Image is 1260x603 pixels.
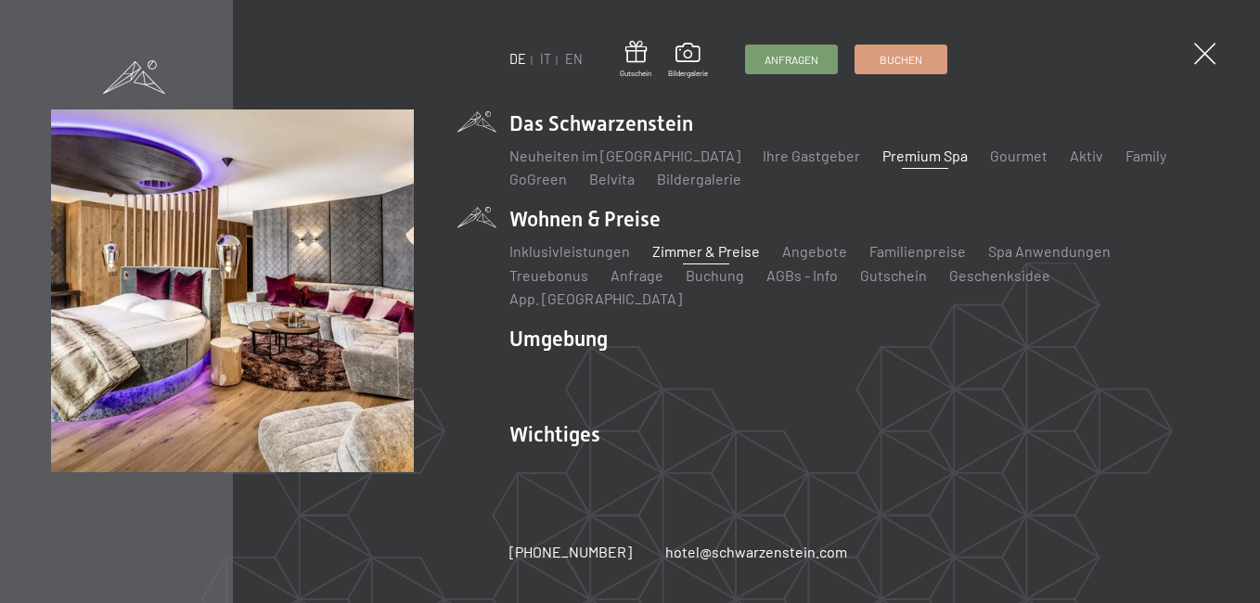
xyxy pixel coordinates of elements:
a: hotel@schwarzenstein.com [664,542,846,562]
a: DE [509,51,526,67]
a: Angebote [782,242,847,260]
a: IT [540,51,551,67]
a: Zimmer & Preise [652,242,760,260]
span: Anfragen [765,52,818,68]
span: Gutschein [620,69,651,79]
a: Ihre Gastgeber [763,147,860,164]
a: Gourmet [990,147,1048,164]
a: Bildergalerie [668,43,708,78]
a: Geschenksidee [949,266,1050,284]
a: GoGreen [509,170,567,187]
a: Buchung [686,266,744,284]
a: EN [565,51,583,67]
a: Anfrage [611,266,663,284]
a: Belvita [589,170,635,187]
span: Bildergalerie [668,69,708,79]
a: Neuheiten im [GEOGRAPHIC_DATA] [509,147,740,164]
a: Spa Anwendungen [988,242,1111,260]
a: Anfragen [746,45,837,73]
a: Treuebonus [509,266,588,284]
a: AGBs - Info [766,266,838,284]
span: Buchen [879,52,921,68]
a: Inklusivleistungen [509,242,630,260]
a: Aktiv [1070,147,1103,164]
a: [PHONE_NUMBER] [509,542,632,562]
a: Gutschein [860,266,927,284]
a: Bildergalerie [657,170,741,187]
span: [PHONE_NUMBER] [509,543,632,560]
a: App. [GEOGRAPHIC_DATA] [509,289,682,307]
a: Premium Spa [882,147,968,164]
a: Buchen [855,45,945,73]
a: Familienpreise [869,242,966,260]
a: Gutschein [620,41,651,79]
a: Family [1125,147,1166,164]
